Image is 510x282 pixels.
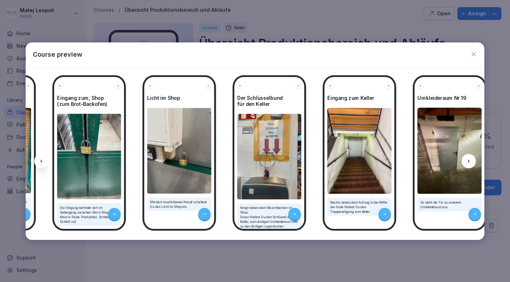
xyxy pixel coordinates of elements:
[57,114,121,199] img: Image and Text preview image
[417,108,482,194] img: Image and Text preview image
[417,95,482,101] h4: Umkleideraum Nr 19
[327,108,392,194] img: Image and Text preview image
[420,200,479,209] p: So sieht die Tür zu unserem Umkleideraum aus
[240,205,299,229] p: hängt neben dem Waschbecken im Shop. Daran findest Du den Schlüssel zum Keller, zum dortigen Umkl...
[57,95,121,107] h4: Eingang zum, Shop (zum Brot-Backofen)
[327,95,392,101] h4: Eingang zum Keller
[330,200,389,214] p: Rechts neben dem Aufzug in der Mitte der Halle findest Du den Treppenabgang zum Keller
[237,95,302,107] h4: Der Schlüsselbund für den Keller
[60,205,119,224] p: Der Eingang befindet sich im Seitengang zwischen Sironi Shop und Mani in Pasta Produktion. Schlie...
[33,50,82,59] p: Course preview
[147,95,212,101] h4: Licht im Shop
[237,114,302,199] img: Image and Text preview image
[147,108,212,194] img: Image and Text preview image
[150,200,209,209] p: Mit dem rosafarbenen Knopf schaltest Du das Licht im Shop ein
